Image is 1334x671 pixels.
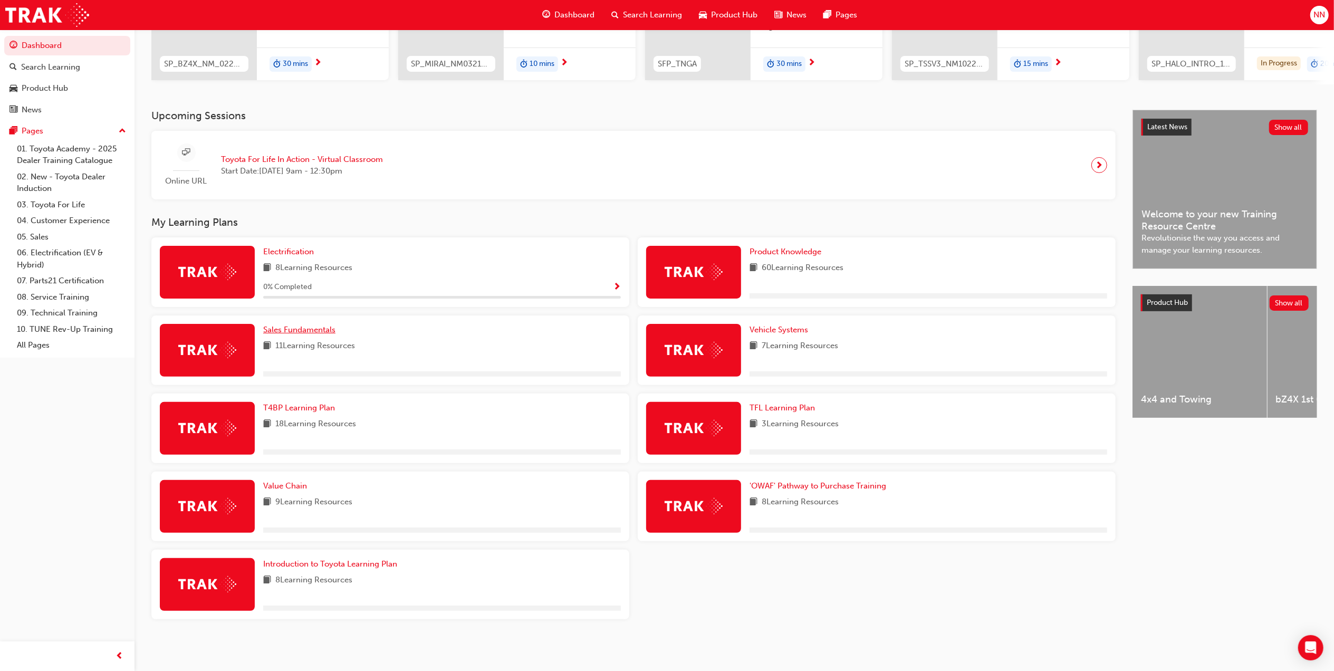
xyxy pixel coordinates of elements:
span: 0 % Completed [263,281,312,293]
span: Revolutionise the way you access and manage your learning resources. [1141,232,1308,256]
span: book-icon [750,340,757,353]
a: Latest NewsShow allWelcome to your new Training Resource CentreRevolutionise the way you access a... [1133,110,1317,269]
a: 08. Service Training [13,289,130,305]
h3: My Learning Plans [151,216,1116,228]
span: book-icon [263,262,271,275]
span: 7 Learning Resources [762,340,838,353]
a: 05. Sales [13,229,130,245]
button: Pages [4,121,130,141]
img: Trak [665,264,723,280]
div: In Progress [1257,56,1301,71]
span: sessionType_ONLINE_URL-icon [183,146,190,159]
span: Latest News [1147,122,1187,131]
span: SFP_TNGA [658,58,697,70]
a: Latest NewsShow all [1141,119,1308,136]
span: book-icon [263,340,271,353]
span: pages-icon [9,127,17,136]
span: Start Date: [DATE] 9am - 12:30pm [221,165,383,177]
a: News [4,100,130,120]
h3: Upcoming Sessions [151,110,1116,122]
span: Product Hub [1147,298,1188,307]
span: TFL Learning Plan [750,403,815,413]
a: Value Chain [263,480,311,492]
a: 09. Technical Training [13,305,130,321]
span: 8 Learning Resources [275,574,352,587]
span: car-icon [9,84,17,93]
span: duration-icon [767,57,774,71]
span: 'OWAF' Pathway to Purchase Training [750,481,886,491]
img: Trak [178,420,236,436]
button: NN [1310,6,1329,24]
div: Pages [22,125,43,137]
img: Trak [178,264,236,280]
span: Toyota For Life In Action - Virtual Classroom [221,154,383,166]
span: 8 Learning Resources [275,262,352,275]
span: 8 Learning Resources [762,496,839,509]
span: News [786,9,807,21]
a: 10. TUNE Rev-Up Training [13,321,130,338]
a: 03. Toyota For Life [13,197,130,213]
a: Product Hub [4,79,130,98]
span: 30 mins [283,58,308,70]
span: 15 mins [1023,58,1048,70]
a: T4BP Learning Plan [263,402,339,414]
img: Trak [5,3,89,27]
span: book-icon [750,262,757,275]
a: Vehicle Systems [750,324,812,336]
a: TFL Learning Plan [750,402,819,414]
span: Search Learning [623,9,682,21]
span: Dashboard [554,9,594,21]
span: search-icon [611,8,619,22]
a: car-iconProduct Hub [690,4,766,26]
div: Open Intercom Messenger [1298,635,1323,660]
span: Electrification [263,247,314,256]
span: Show Progress [613,283,621,292]
a: 04. Customer Experience [13,213,130,229]
span: up-icon [119,124,126,138]
span: SP_HALO_INTRO_1223_EL [1151,58,1232,70]
span: Sales Fundamentals [263,325,335,334]
span: 60 Learning Resources [762,262,843,275]
span: duration-icon [273,57,281,71]
span: book-icon [750,418,757,431]
a: 01. Toyota Academy - 2025 Dealer Training Catalogue [13,141,130,169]
button: Show Progress [613,281,621,294]
a: 02. New - Toyota Dealer Induction [13,169,130,197]
span: Product Knowledge [750,247,821,256]
span: duration-icon [1014,57,1021,71]
span: 18 Learning Resources [275,418,356,431]
img: Trak [178,342,236,358]
span: 3 Learning Resources [762,418,839,431]
a: 06. Electrification (EV & Hybrid) [13,245,130,273]
span: book-icon [263,418,271,431]
span: 11 Learning Resources [275,340,355,353]
span: car-icon [699,8,707,22]
span: book-icon [750,496,757,509]
button: Show all [1269,120,1309,135]
span: 9 Learning Resources [275,496,352,509]
span: book-icon [263,496,271,509]
span: next-icon [1054,59,1062,68]
span: Value Chain [263,481,307,491]
span: SP_TSSV3_NM1022_EL [905,58,985,70]
span: 30 mins [776,58,802,70]
a: Introduction to Toyota Learning Plan [263,558,401,570]
span: duration-icon [520,57,527,71]
span: SP_BZ4X_NM_0224_EL01 [164,58,244,70]
a: 'OWAF' Pathway to Purchase Training [750,480,890,492]
span: next-icon [1096,158,1103,172]
a: Dashboard [4,36,130,55]
span: search-icon [9,63,17,72]
span: Vehicle Systems [750,325,808,334]
a: All Pages [13,337,130,353]
a: Product Knowledge [750,246,826,258]
span: guage-icon [542,8,550,22]
span: news-icon [9,106,17,115]
span: Online URL [160,175,213,187]
a: search-iconSearch Learning [603,4,690,26]
button: Show all [1270,295,1309,311]
img: Trak [665,342,723,358]
div: News [22,104,42,116]
img: Trak [178,576,236,592]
